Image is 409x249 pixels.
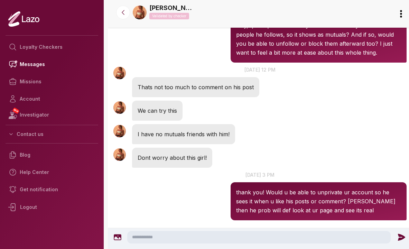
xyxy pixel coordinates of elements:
[149,13,189,19] p: Validated by checker
[113,148,126,161] img: User avatar
[6,38,98,56] a: Loyalty Checkers
[236,188,401,215] p: thank you! Would u be able to unprivate ur account so he sees it when u like his posts or comment...
[6,108,98,122] a: NEWInvestigator
[133,6,147,19] img: 5dd41377-3645-4864-a336-8eda7bc24f8f
[6,90,98,108] a: Account
[6,164,98,181] a: Help Center
[138,106,177,115] p: We can try this
[6,146,98,164] a: Blog
[113,101,126,114] img: User avatar
[6,73,98,90] a: Missions
[12,107,20,114] span: NEW
[138,130,230,139] p: I have no mutuals friends with him!
[138,153,207,162] p: Dont worry about this girl!
[149,3,194,13] a: [PERSON_NAME]
[6,128,98,140] button: Contact us
[236,21,401,57] p: Hey, quick question — did you ever follow any of the same people he follows, so it shows as mutua...
[6,56,98,73] a: Messages
[138,83,254,92] p: Thats not too much to comment on his post
[6,198,98,216] div: Logout
[113,125,126,137] img: User avatar
[6,181,98,198] a: Get notification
